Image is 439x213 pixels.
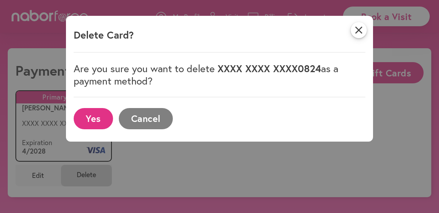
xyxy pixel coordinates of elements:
[74,63,366,86] p: Are you sure you want to delete as a payment method?
[218,62,321,75] span: XXXX XXXX XXXX 0824
[351,22,367,38] i: close
[119,108,172,129] button: Cancel
[74,28,134,41] p: Delete Card?
[74,108,113,129] button: Yes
